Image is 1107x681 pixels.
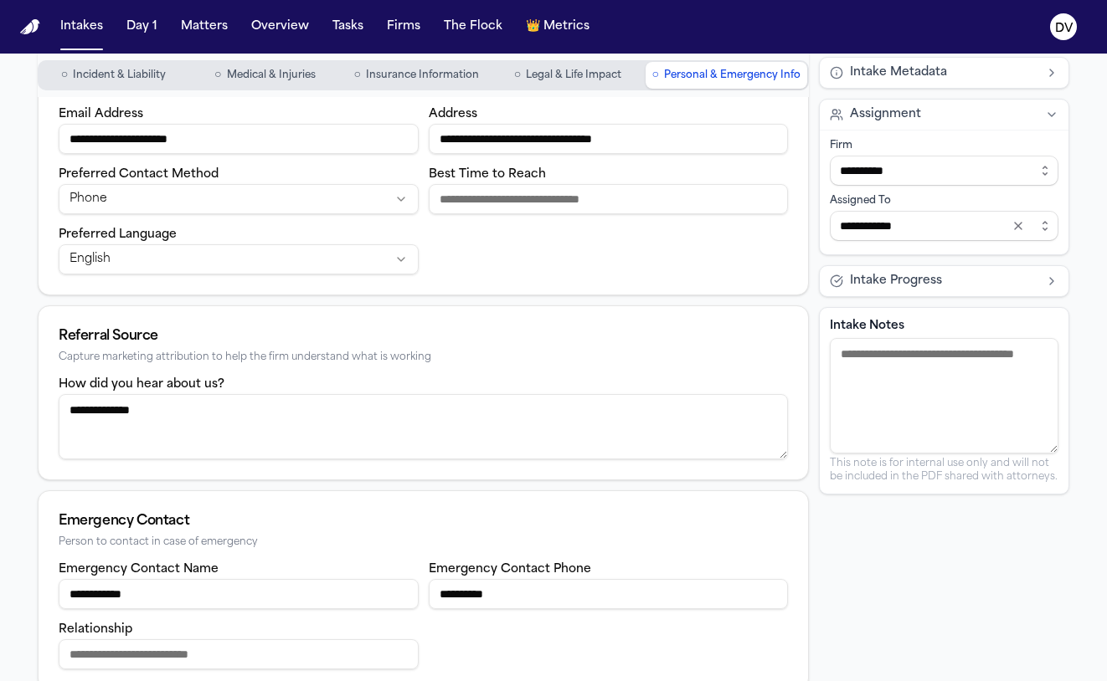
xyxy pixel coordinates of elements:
[120,12,164,42] button: Day 1
[191,62,339,89] button: Go to Medical & Injuries
[519,12,596,42] button: crownMetrics
[59,108,143,120] label: Email Address
[39,62,188,89] button: Go to Incident & Liability
[326,12,370,42] button: Tasks
[830,457,1058,484] p: This note is for internal use only and will not be included in the PDF shared with attorneys.
[59,124,419,154] input: Email address
[820,100,1068,130] button: Assignment
[59,579,419,609] input: Emergency contact name
[59,639,419,669] input: Emergency contact relationship
[59,378,224,391] label: How did you hear about us?
[245,12,316,42] button: Overview
[494,62,642,89] button: Go to Legal & Life Impact
[652,67,659,84] span: ○
[59,511,788,531] div: Emergency Contact
[820,266,1068,296] button: Intake Progress
[830,211,1058,241] input: Assign to staff member
[227,69,316,82] span: Medical & Injuries
[1005,211,1032,241] button: Clear selection
[526,69,621,82] span: Legal & Life Impact
[61,67,68,84] span: ○
[429,563,591,576] label: Emergency Contact Phone
[429,184,789,214] input: Best time to reach
[342,62,491,89] button: Go to Insurance Information
[59,228,177,241] label: Preferred Language
[174,12,234,42] button: Matters
[664,69,801,82] span: Personal & Emergency Info
[850,273,942,289] span: Intake Progress
[830,318,1058,335] label: Intake Notes
[214,67,221,84] span: ○
[830,156,1058,186] input: Select firm
[646,62,807,89] button: Go to Personal & Emergency Info
[353,67,360,84] span: ○
[850,64,947,81] span: Intake Metadata
[20,19,40,35] img: Finch Logo
[59,351,788,364] div: Capture marketing attribution to help the firm understand what is working
[59,623,132,636] label: Relationship
[437,12,509,42] button: The Flock
[429,108,477,120] label: Address
[20,19,40,35] a: Home
[830,139,1058,152] div: Firm
[59,536,788,549] div: Person to contact in case of emergency
[850,106,921,123] span: Assignment
[59,563,219,576] label: Emergency Contact Name
[429,168,546,181] label: Best Time to Reach
[830,194,1058,207] div: Assigned To
[380,12,427,42] button: Firms
[514,67,521,84] span: ○
[830,338,1058,453] textarea: Intake notes
[429,579,789,609] input: Emergency contact phone
[59,168,219,181] label: Preferred Contact Method
[59,326,788,346] div: Referral Source
[429,124,789,154] input: Address
[820,58,1068,88] button: Intake Metadata
[73,69,166,82] span: Incident & Liability
[366,69,479,82] span: Insurance Information
[54,12,110,42] button: Intakes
